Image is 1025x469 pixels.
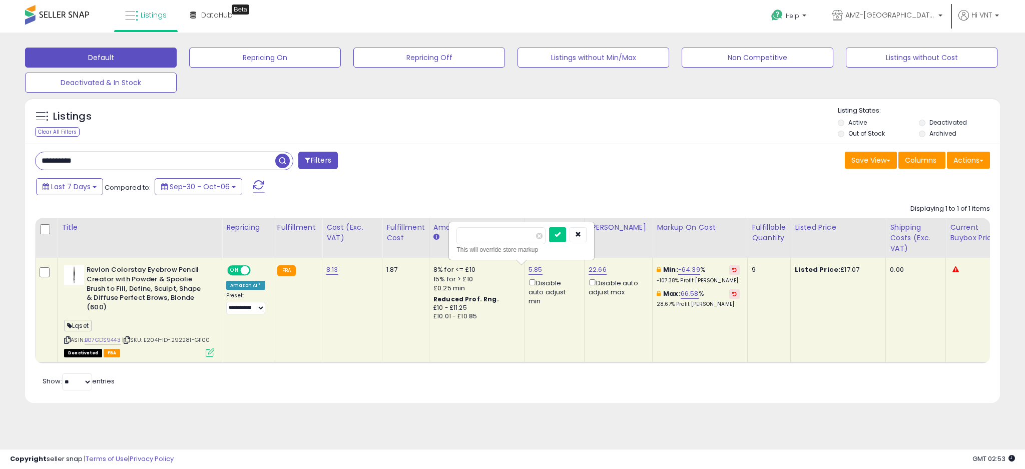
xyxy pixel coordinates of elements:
[43,376,115,386] span: Show: entries
[232,5,249,15] div: Tooltip anchor
[85,336,121,344] a: B07GDS9443
[929,118,967,127] label: Deactivated
[64,349,102,357] span: All listings that are unavailable for purchase on Amazon for any reason other than out-of-stock
[298,152,337,169] button: Filters
[657,277,740,284] p: -107.38% Profit [PERSON_NAME]
[663,265,678,274] b: Min:
[786,12,799,20] span: Help
[657,222,743,233] div: Markup on Cost
[35,127,80,137] div: Clear All Filters
[890,265,938,274] div: 0.00
[433,295,499,303] b: Reduced Prof. Rng.
[249,266,265,275] span: OFF
[53,110,92,124] h5: Listings
[971,10,992,20] span: Hi VNT
[681,289,699,299] a: 66.58
[64,320,92,331] span: Lqset
[62,222,218,233] div: Title
[51,182,91,192] span: Last 7 Days
[848,129,885,138] label: Out of Stock
[25,48,177,68] button: Default
[845,10,935,20] span: AMZ-[GEOGRAPHIC_DATA]
[170,182,230,192] span: Sep-30 - Oct-06
[795,265,878,274] div: £17.07
[657,301,740,308] p: 28.67% Profit [PERSON_NAME]
[226,281,265,290] div: Amazon AI *
[433,233,439,242] small: Amazon Fees.
[795,265,840,274] b: Listed Price:
[589,277,645,297] div: Disable auto adjust max
[752,222,786,243] div: Fulfillable Quantity
[226,292,265,315] div: Preset:
[25,73,177,93] button: Deactivated & In Stock
[64,265,214,355] div: ASIN:
[518,48,669,68] button: Listings without Min/Max
[386,222,425,243] div: Fulfillment Cost
[529,277,577,306] div: Disable auto adjust min
[36,178,103,195] button: Last 7 Days
[838,106,1000,116] p: Listing States:
[433,222,520,233] div: Amazon Fees
[433,275,517,284] div: 15% for > £10
[64,265,84,285] img: 31zN9P4P04L._SL40_.jpg
[678,265,700,275] a: -64.39
[353,48,505,68] button: Repricing Off
[456,245,587,255] div: This will override store markup
[950,222,1001,243] div: Current Buybox Price
[277,265,296,276] small: FBA
[326,265,338,275] a: 8.13
[589,222,648,233] div: [PERSON_NAME]
[87,265,208,314] b: Revlon Colorstay Eyebrow Pencil Creator with Powder & Spoolie Brush to Fill, Define, Sculpt, Shap...
[958,10,999,33] a: Hi VNT
[433,265,517,274] div: 8% for <= £10
[201,10,233,20] span: DataHub
[104,349,121,357] span: FBA
[795,222,881,233] div: Listed Price
[433,284,517,293] div: £0.25 min
[155,178,242,195] button: Sep-30 - Oct-06
[905,155,936,165] span: Columns
[657,265,740,284] div: %
[763,2,816,33] a: Help
[226,222,269,233] div: Repricing
[657,289,740,308] div: %
[848,118,867,127] label: Active
[947,152,990,169] button: Actions
[653,218,748,258] th: The percentage added to the cost of goods (COGS) that forms the calculator for Min & Max prices.
[529,265,543,275] a: 5.85
[752,265,783,274] div: 9
[898,152,945,169] button: Columns
[277,222,318,233] div: Fulfillment
[433,304,517,312] div: £10 - £11.25
[189,48,341,68] button: Repricing On
[846,48,997,68] button: Listings without Cost
[845,152,897,169] button: Save View
[122,336,210,344] span: | SKU: E2041-ID-292281-G1100
[433,312,517,321] div: £10.01 - £10.85
[228,266,241,275] span: ON
[682,48,833,68] button: Non Competitive
[910,204,990,214] div: Displaying 1 to 1 of 1 items
[105,183,151,192] span: Compared to:
[141,10,167,20] span: Listings
[386,265,421,274] div: 1.87
[771,9,783,22] i: Get Help
[929,129,956,138] label: Archived
[663,289,681,298] b: Max:
[326,222,378,243] div: Cost (Exc. VAT)
[589,265,607,275] a: 22.66
[890,222,941,254] div: Shipping Costs (Exc. VAT)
